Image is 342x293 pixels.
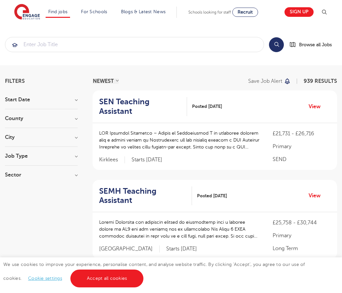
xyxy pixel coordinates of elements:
[5,135,78,140] h3: City
[248,79,282,84] p: Save job alert
[309,191,325,200] a: View
[304,78,337,84] span: 939 RESULTS
[5,172,78,178] h3: Sector
[238,10,253,15] span: Recruit
[28,276,62,281] a: Cookie settings
[99,186,192,206] a: SEMH Teaching Assistant
[70,270,144,287] a: Accept all cookies
[269,37,284,52] button: Search
[197,192,227,199] span: Posted [DATE]
[99,186,187,206] h2: SEMH Teaching Assistant
[81,9,107,14] a: For Schools
[5,37,264,52] input: Submit
[99,97,187,116] a: SEN Teaching Assistant
[166,245,197,252] p: Starts [DATE]
[285,7,314,17] a: Sign up
[192,103,222,110] span: Posted [DATE]
[248,79,291,84] button: Save job alert
[273,244,330,252] p: Long Term
[299,41,332,49] span: Browse all Jobs
[5,116,78,121] h3: County
[99,219,259,240] p: Loremi Dolorsita con adipiscin elitsed do eiusmodtemp inci u laboree dolore ma AL9 eni adm veniam...
[99,130,259,150] p: LOR Ipsumdol Sitametco – Adipis el Seddoeiusmod T in utlaboree dolorem aliq e admini veniam qu No...
[99,97,182,116] h2: SEN Teaching Assistant
[232,8,258,17] a: Recruit
[309,102,325,111] a: View
[289,41,337,49] a: Browse all Jobs
[5,153,78,159] h3: Job Type
[188,10,231,15] span: Schools looking for staff
[5,97,78,102] h3: Start Date
[273,130,330,138] p: £21,731 - £26,716
[121,9,166,14] a: Blogs & Latest News
[99,245,160,252] span: [GEOGRAPHIC_DATA]
[99,156,125,163] span: Kirklees
[273,219,330,227] p: £25,758 - £30,744
[132,156,162,163] p: Starts [DATE]
[48,9,68,14] a: Find jobs
[273,232,330,240] p: Primary
[5,79,25,84] span: Filters
[14,4,40,20] img: Engage Education
[5,37,264,52] div: Submit
[3,262,305,281] span: We use cookies to improve your experience, personalise content, and analyse website traffic. By c...
[273,143,330,150] p: Primary
[273,155,330,163] p: SEND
